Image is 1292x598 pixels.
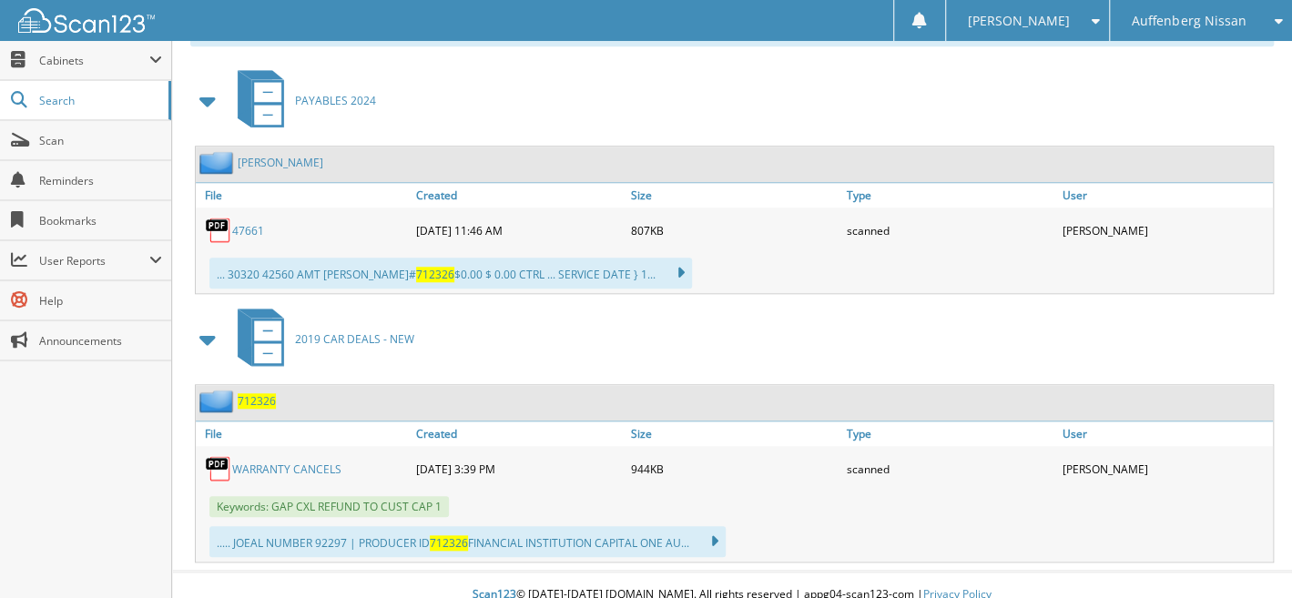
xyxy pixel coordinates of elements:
[209,258,692,289] div: ... 30320 42560 AMT [PERSON_NAME]# $0.00 $ 0.00 CTRL ... SERVICE DATE } 1...
[1201,511,1292,598] iframe: Chat Widget
[39,53,149,68] span: Cabinets
[39,93,159,108] span: Search
[39,253,149,269] span: User Reports
[412,183,627,208] a: Created
[430,535,468,551] span: 712326
[39,333,162,349] span: Announcements
[626,451,842,487] div: 944KB
[1057,421,1273,446] a: User
[416,267,454,282] span: 712326
[626,212,842,248] div: 807KB
[1057,451,1273,487] div: [PERSON_NAME]
[626,183,842,208] a: Size
[842,212,1058,248] div: scanned
[232,461,341,477] a: WARRANTY CANCELS
[238,393,276,409] a: 712326
[232,223,264,238] a: 47661
[39,133,162,148] span: Scan
[412,212,627,248] div: [DATE] 11:46 AM
[227,303,414,375] a: 2019 CAR DEALS - NEW
[295,93,376,108] span: PAYABLES 2024
[842,421,1058,446] a: Type
[39,173,162,188] span: Reminders
[39,213,162,228] span: Bookmarks
[199,151,238,174] img: folder2.png
[205,455,232,482] img: PDF.png
[295,331,414,347] span: 2019 CAR DEALS - NEW
[626,421,842,446] a: Size
[227,65,376,137] a: PAYABLES 2024
[18,8,155,33] img: scan123-logo-white.svg
[209,526,726,557] div: ..... JOEAL NUMBER 92297 | PRODUCER ID FINANCIAL INSTITUTION CAPITAL ONE AU...
[39,293,162,309] span: Help
[412,451,627,487] div: [DATE] 3:39 PM
[199,390,238,412] img: folder2.png
[1057,183,1273,208] a: User
[1132,15,1246,26] span: Auffenberg Nissan
[842,451,1058,487] div: scanned
[209,496,449,517] span: Keywords: GAP CXL REFUND TO CUST CAP 1
[196,421,412,446] a: File
[205,217,232,244] img: PDF.png
[238,155,323,170] a: [PERSON_NAME]
[196,183,412,208] a: File
[412,421,627,446] a: Created
[842,183,1058,208] a: Type
[1057,212,1273,248] div: [PERSON_NAME]
[968,15,1070,26] span: [PERSON_NAME]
